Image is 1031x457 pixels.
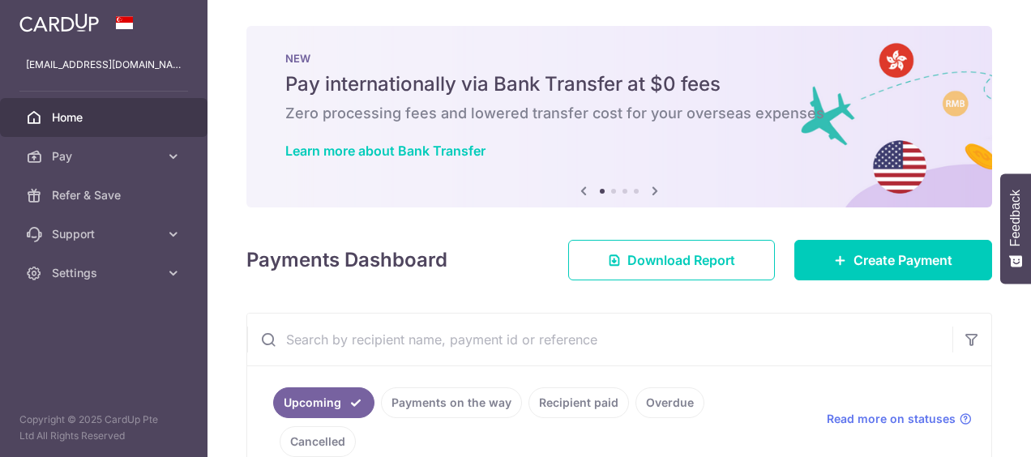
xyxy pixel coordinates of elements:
[285,143,486,159] a: Learn more about Bank Transfer
[794,240,992,280] a: Create Payment
[285,52,953,65] p: NEW
[635,387,704,418] a: Overdue
[52,265,159,281] span: Settings
[528,387,629,418] a: Recipient paid
[19,13,99,32] img: CardUp
[247,314,952,365] input: Search by recipient name, payment id or reference
[26,57,182,73] p: [EMAIL_ADDRESS][DOMAIN_NAME]
[52,148,159,164] span: Pay
[1008,190,1023,246] span: Feedback
[381,387,522,418] a: Payments on the way
[285,104,953,123] h6: Zero processing fees and lowered transfer cost for your overseas expenses
[627,250,735,270] span: Download Report
[568,240,775,280] a: Download Report
[273,387,374,418] a: Upcoming
[246,246,447,275] h4: Payments Dashboard
[52,187,159,203] span: Refer & Save
[1000,173,1031,284] button: Feedback - Show survey
[285,71,953,97] h5: Pay internationally via Bank Transfer at $0 fees
[827,411,972,427] a: Read more on statuses
[246,26,992,207] img: Bank transfer banner
[827,411,956,427] span: Read more on statuses
[52,109,159,126] span: Home
[52,226,159,242] span: Support
[853,250,952,270] span: Create Payment
[280,426,356,457] a: Cancelled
